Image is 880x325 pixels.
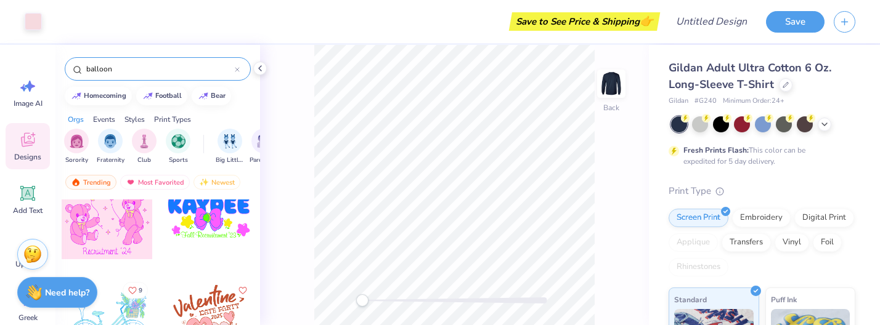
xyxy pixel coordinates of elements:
button: Save [766,11,825,33]
button: filter button [132,129,157,165]
span: Sorority [65,156,88,165]
button: filter button [64,129,89,165]
button: bear [192,87,231,105]
div: filter for Parent's Weekend [250,129,278,165]
span: Upload [15,259,40,269]
div: Events [93,114,115,125]
div: filter for Fraternity [97,129,124,165]
div: Back [603,102,619,113]
img: Back [599,71,624,96]
div: filter for Club [132,129,157,165]
span: Sports [169,156,188,165]
span: Add Text [13,206,43,215]
img: trend_line.gif [71,92,81,100]
div: Newest [194,175,240,190]
button: filter button [97,129,124,165]
div: Screen Print [669,209,728,227]
button: filter button [166,129,190,165]
button: Like [235,283,250,298]
span: 👉 [640,14,653,28]
span: Gildan Adult Ultra Cotton 6 Oz. Long-Sleeve T-Shirt [669,60,831,92]
button: filter button [216,129,244,165]
img: Fraternity Image [104,134,117,148]
img: Sports Image [171,134,185,148]
div: filter for Sports [166,129,190,165]
div: Trending [65,175,116,190]
span: Standard [674,293,707,306]
span: Minimum Order: 24 + [723,96,784,106]
div: Styles [124,114,145,125]
img: Parent's Weekend Image [257,134,271,148]
div: Applique [669,233,718,252]
strong: Fresh Prints Flash: [683,145,749,155]
span: Gildan [669,96,688,106]
img: most_fav.gif [126,178,136,187]
div: filter for Big Little Reveal [216,129,244,165]
img: trend_line.gif [198,92,208,100]
strong: Need help? [45,287,89,299]
button: Like [123,282,148,299]
div: Accessibility label [356,294,369,307]
input: Untitled Design [666,9,757,34]
div: homecoming [84,92,126,99]
div: This color can be expedited for 5 day delivery. [683,145,835,167]
div: Print Types [154,114,191,125]
span: Greek [18,313,38,323]
span: Fraternity [97,156,124,165]
span: Puff Ink [771,293,797,306]
div: football [155,92,182,99]
span: # G240 [695,96,717,106]
div: Digital Print [794,209,854,227]
div: Foil [813,233,842,252]
img: trending.gif [71,178,81,187]
button: football [136,87,187,105]
div: Orgs [68,114,84,125]
div: Save to See Price & Shipping [512,12,657,31]
div: Most Favorited [120,175,190,190]
span: 9 [139,287,142,294]
input: Try "Alpha" [85,63,235,75]
span: Image AI [14,98,43,108]
div: filter for Sorority [64,129,89,165]
span: Club [137,156,151,165]
div: Transfers [722,233,771,252]
div: Vinyl [775,233,809,252]
img: Sorority Image [70,134,84,148]
span: Parent's Weekend [250,156,278,165]
span: Big Little Reveal [216,156,244,165]
button: homecoming [65,87,132,105]
img: trend_line.gif [143,92,153,100]
button: filter button [250,129,278,165]
div: Embroidery [732,209,791,227]
img: newest.gif [199,178,209,187]
div: Print Type [669,184,855,198]
div: bear [211,92,226,99]
img: Club Image [137,134,151,148]
div: Rhinestones [669,258,728,276]
img: Big Little Reveal Image [223,134,237,148]
span: Designs [14,152,41,162]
